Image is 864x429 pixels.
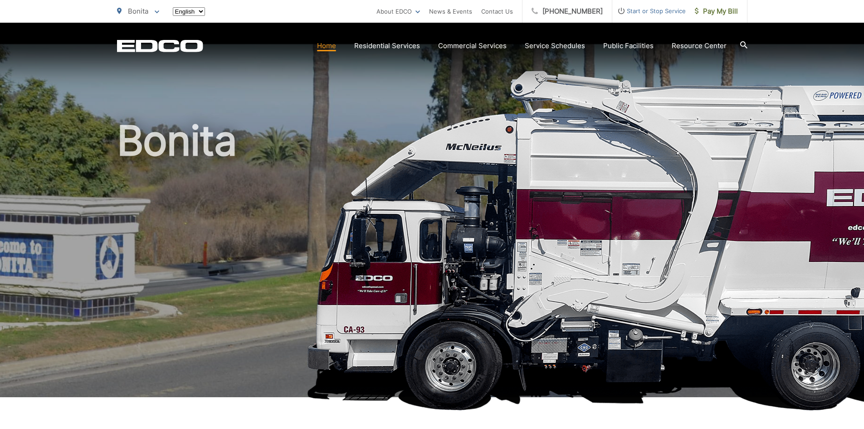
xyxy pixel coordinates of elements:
[117,118,747,405] h1: Bonita
[429,6,472,17] a: News & Events
[173,7,205,16] select: Select a language
[376,6,420,17] a: About EDCO
[317,40,336,51] a: Home
[695,6,738,17] span: Pay My Bill
[438,40,507,51] a: Commercial Services
[117,39,203,52] a: EDCD logo. Return to the homepage.
[525,40,585,51] a: Service Schedules
[672,40,727,51] a: Resource Center
[128,7,148,15] span: Bonita
[481,6,513,17] a: Contact Us
[603,40,654,51] a: Public Facilities
[354,40,420,51] a: Residential Services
